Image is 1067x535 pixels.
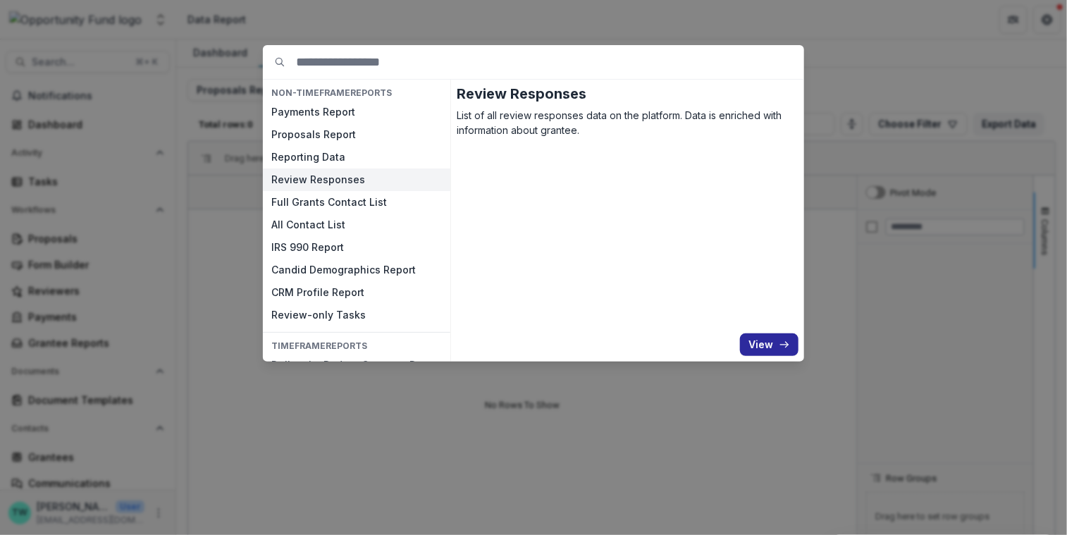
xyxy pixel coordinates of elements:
[263,191,450,214] button: Full Grants Contact List
[263,304,450,326] button: Review-only Tasks
[263,146,450,168] button: Reporting Data
[263,168,450,191] button: Review Responses
[263,85,450,101] h4: NON-TIMEFRAME Reports
[457,85,798,102] h2: Review Responses
[263,281,450,304] button: CRM Profile Report
[263,338,450,354] h4: TIMEFRAME Reports
[263,259,450,281] button: Candid Demographics Report
[263,101,450,123] button: Payments Report
[263,214,450,236] button: All Contact List
[263,123,450,146] button: Proposals Report
[263,236,450,259] button: IRS 990 Report
[263,355,450,377] button: Dollars by Budget Category Report
[740,333,798,356] button: View
[457,108,798,137] p: List of all review responses data on the platform. Data is enriched with information about grantee.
